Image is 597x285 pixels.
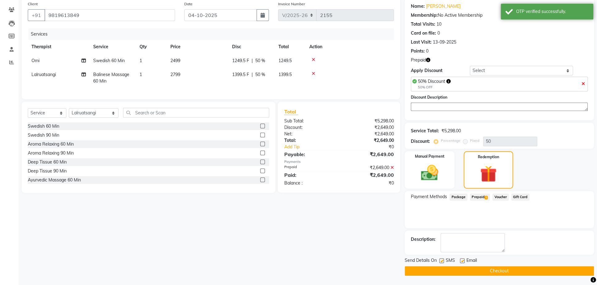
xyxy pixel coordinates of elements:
div: Points: [411,48,425,54]
span: Prepaid [470,194,490,201]
div: Discount: [279,124,339,131]
div: 0 [437,30,440,36]
span: SMS [446,257,455,265]
div: Sub Total: [279,118,339,124]
div: Services [28,28,399,40]
button: Checkout [405,266,594,276]
a: [PERSON_NAME] [426,3,461,10]
div: Aroma Relaxing 60 Min [28,141,74,147]
th: Action [306,40,394,54]
div: Total: [279,137,339,144]
label: Percentage [441,138,461,143]
div: Last Visit: [411,39,432,45]
span: Voucher [492,194,509,201]
div: Aroma Relaxing 90 Min [28,150,74,156]
span: Package [449,194,467,201]
div: Swedish 90 Min [28,132,59,138]
span: Lalruatsangi [31,72,56,77]
div: No Active Membership [411,12,588,19]
div: Balance : [279,180,339,186]
span: Email [466,257,477,265]
label: Manual Payment [415,154,444,159]
div: Membership: [411,12,438,19]
div: ₹2,649.00 [339,131,399,137]
div: Payable: [279,151,339,158]
button: +91 [28,9,45,21]
div: Prepaid [279,164,339,171]
div: ₹0 [339,180,399,186]
span: 1 [484,196,488,199]
input: Search by Name/Mobile/Email/Code [44,9,175,21]
label: Fixed [470,138,479,143]
span: Prepaid [411,57,426,63]
th: Price [167,40,228,54]
label: Invoice Number [278,1,305,7]
div: ₹2,649.00 [339,171,399,179]
div: Apply Discount [411,67,470,74]
div: 13-09-2025 [433,39,456,45]
span: 50 % [255,57,265,64]
div: 50% OFF [418,85,451,90]
div: Name: [411,3,425,10]
img: _gift.svg [475,164,502,184]
span: 1399.5 F [232,71,249,78]
span: 1249.5 F [232,57,249,64]
span: Balinese Massage 60 Min [93,72,129,84]
div: Swedish 60 Min [28,123,59,130]
span: Omi [31,58,40,63]
div: Ayurvedic Massage 60 Min [28,177,81,183]
th: Therapist [28,40,90,54]
div: 0 [426,48,428,54]
div: Service Total: [411,128,439,134]
input: Search or Scan [123,108,269,117]
div: ₹0 [349,144,399,150]
label: Redemption [478,154,499,160]
span: | [252,71,253,78]
th: Total [275,40,306,54]
div: ₹2,649.00 [339,151,399,158]
span: Total [284,108,298,115]
div: Paid: [279,171,339,179]
span: Swedish 60 Min [93,58,125,63]
span: Payment Methods [411,194,447,200]
div: Deep Tissue 60 Min [28,159,67,165]
div: ₹5,298.00 [441,128,461,134]
th: Disc [228,40,275,54]
span: 1 [140,72,142,77]
div: 10 [436,21,441,28]
div: Deep Tissue 90 Min [28,168,67,174]
div: Discount: [411,138,430,145]
div: Net: [279,131,339,137]
span: 2499 [170,58,180,63]
span: 1 [140,58,142,63]
span: 50% Discount [418,79,445,84]
th: Qty [136,40,167,54]
div: Total Visits: [411,21,435,28]
div: ₹2,649.00 [339,137,399,144]
span: 50 % [255,71,265,78]
div: Payments [284,159,394,164]
div: ₹2,649.00 [339,124,399,131]
div: Card on file: [411,30,436,36]
div: Description: [411,236,436,243]
span: Send Details On [405,257,437,265]
span: 1249.5 [278,58,292,63]
span: | [252,57,253,64]
img: _cash.svg [415,163,444,183]
div: ₹2,649.00 [339,164,399,171]
div: OTP verified successfully. [516,8,589,15]
span: 2799 [170,72,180,77]
a: Add Tip [279,144,349,150]
label: Date [184,1,193,7]
label: Discount Description [411,95,447,100]
span: 1399.5 [278,72,292,77]
label: Client [28,1,38,7]
span: Gift Card [511,194,530,201]
div: ₹5,298.00 [339,118,399,124]
th: Service [90,40,136,54]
